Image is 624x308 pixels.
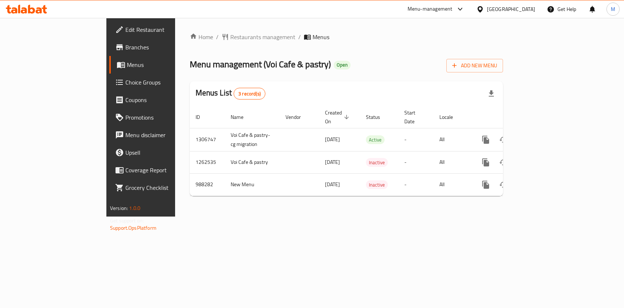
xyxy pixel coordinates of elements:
[477,176,495,194] button: more
[196,113,209,121] span: ID
[231,113,253,121] span: Name
[495,176,512,194] button: Change Status
[110,203,128,213] span: Version:
[334,61,351,70] div: Open
[109,91,211,109] a: Coupons
[398,151,434,173] td: -
[452,61,497,70] span: Add New Menu
[190,33,503,41] nav: breadcrumb
[225,128,280,151] td: Voi Cafe & pastry-cg migration
[125,25,205,34] span: Edit Restaurant
[125,78,205,87] span: Choice Groups
[225,173,280,196] td: New Menu
[225,151,280,173] td: Voi Cafe & pastry
[125,131,205,139] span: Menu disclaimer
[234,90,265,97] span: 3 record(s)
[398,173,434,196] td: -
[129,203,140,213] span: 1.0.0
[110,223,156,233] a: Support.OpsPlatform
[125,148,205,157] span: Upsell
[125,95,205,104] span: Coupons
[196,87,265,99] h2: Menus List
[109,38,211,56] a: Branches
[109,21,211,38] a: Edit Restaurant
[125,113,205,122] span: Promotions
[404,108,425,126] span: Start Date
[109,144,211,161] a: Upsell
[109,109,211,126] a: Promotions
[109,126,211,144] a: Menu disclaimer
[477,154,495,171] button: more
[325,180,340,189] span: [DATE]
[325,135,340,144] span: [DATE]
[471,106,553,128] th: Actions
[487,5,535,13] div: [GEOGRAPHIC_DATA]
[109,179,211,196] a: Grocery Checklist
[434,128,471,151] td: All
[125,166,205,174] span: Coverage Report
[408,5,453,14] div: Menu-management
[434,151,471,173] td: All
[398,128,434,151] td: -
[285,113,310,121] span: Vendor
[125,183,205,192] span: Grocery Checklist
[109,161,211,179] a: Coverage Report
[109,56,211,74] a: Menus
[110,216,144,225] span: Get support on:
[230,33,295,41] span: Restaurants management
[334,62,351,68] span: Open
[222,33,295,41] a: Restaurants management
[190,56,331,72] span: Menu management ( Voi Cafe & pastry )
[127,60,205,69] span: Menus
[366,180,388,189] div: Inactive
[446,59,503,72] button: Add New Menu
[477,131,495,149] button: more
[366,135,385,144] div: Active
[190,106,553,196] table: enhanced table
[325,108,351,126] span: Created On
[216,33,219,41] li: /
[495,154,512,171] button: Change Status
[234,88,265,99] div: Total records count
[125,43,205,52] span: Branches
[325,157,340,167] span: [DATE]
[109,74,211,91] a: Choice Groups
[298,33,301,41] li: /
[483,85,500,102] div: Export file
[366,136,385,144] span: Active
[439,113,462,121] span: Locale
[366,181,388,189] span: Inactive
[366,113,390,121] span: Status
[611,5,615,13] span: M
[495,131,512,149] button: Change Status
[366,158,388,167] span: Inactive
[434,173,471,196] td: All
[313,33,329,41] span: Menus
